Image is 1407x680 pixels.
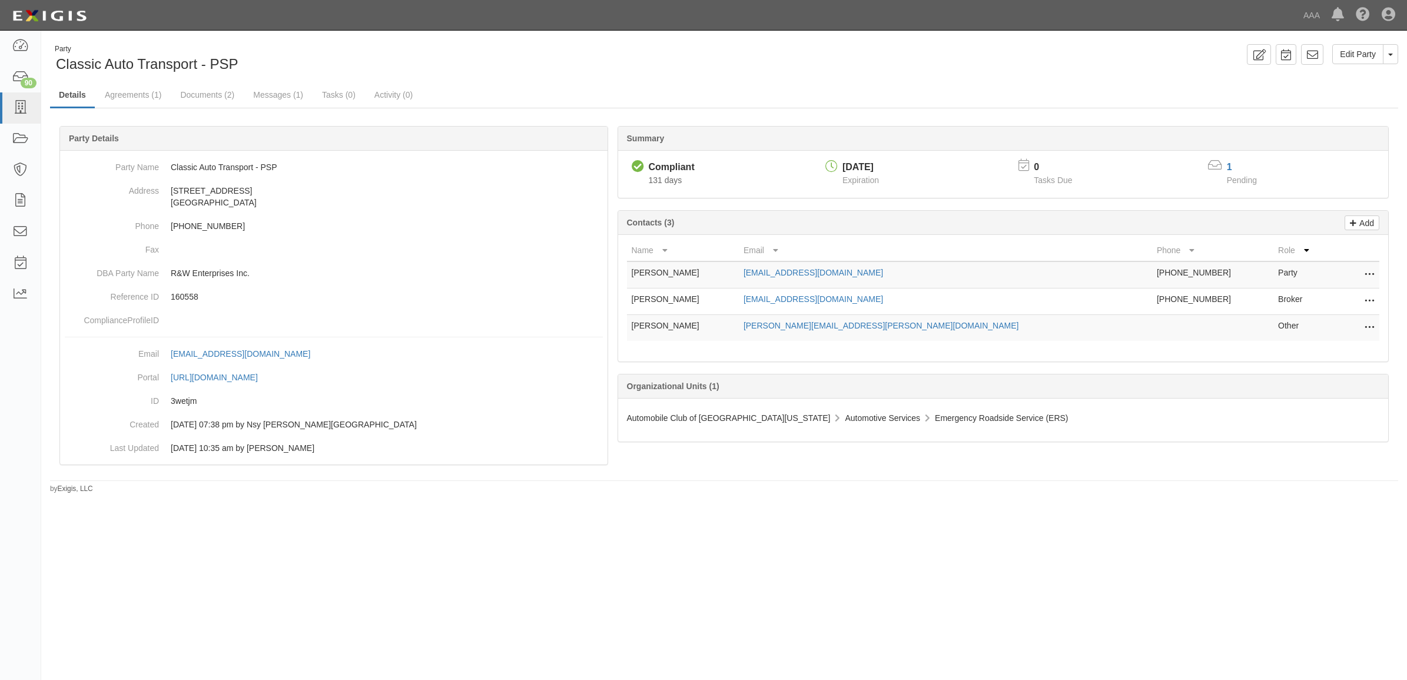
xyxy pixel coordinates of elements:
[1273,240,1332,261] th: Role
[649,175,682,185] span: Since 06/06/2025
[1356,8,1370,22] i: Help Center - Complianz
[65,179,159,197] dt: Address
[171,83,243,107] a: Documents (2)
[627,240,739,261] th: Name
[65,366,159,383] dt: Portal
[50,44,715,74] div: Classic Auto Transport - PSP
[845,413,920,423] span: Automotive Services
[65,436,603,460] dd: 06/10/2025 10:35 am by Benjamin Tully
[627,218,675,227] b: Contacts (3)
[65,413,159,430] dt: Created
[366,83,422,107] a: Activity (0)
[1152,261,1273,288] td: [PHONE_NUMBER]
[627,413,831,423] span: Automobile Club of [GEOGRAPHIC_DATA][US_STATE]
[171,348,310,360] div: [EMAIL_ADDRESS][DOMAIN_NAME]
[244,83,312,107] a: Messages (1)
[55,44,238,54] div: Party
[65,413,603,436] dd: 05/30/2025 07:38 pm by Nsy Archibong-Usoro
[58,485,93,493] a: Exigis, LLC
[21,78,36,88] div: 90
[65,214,159,232] dt: Phone
[9,5,90,26] img: logo-5460c22ac91f19d4615b14bd174203de0afe785f0fc80cf4dbbc73dc1793850b.png
[627,134,665,143] b: Summary
[65,214,603,238] dd: [PHONE_NUMBER]
[65,389,159,407] dt: ID
[171,349,323,359] a: [EMAIL_ADDRESS][DOMAIN_NAME]
[65,285,159,303] dt: Reference ID
[1034,161,1087,174] p: 0
[744,268,883,277] a: [EMAIL_ADDRESS][DOMAIN_NAME]
[313,83,364,107] a: Tasks (0)
[171,267,603,279] p: R&W Enterprises Inc.
[744,321,1019,330] a: [PERSON_NAME][EMAIL_ADDRESS][PERSON_NAME][DOMAIN_NAME]
[627,261,739,288] td: [PERSON_NAME]
[842,161,879,174] div: [DATE]
[1227,175,1257,185] span: Pending
[65,389,603,413] dd: 3wetjm
[65,436,159,454] dt: Last Updated
[1227,162,1232,172] a: 1
[65,155,159,173] dt: Party Name
[935,413,1068,423] span: Emergency Roadside Service (ERS)
[649,161,695,174] div: Compliant
[842,175,879,185] span: Expiration
[744,294,883,304] a: [EMAIL_ADDRESS][DOMAIN_NAME]
[1152,240,1273,261] th: Phone
[50,83,95,108] a: Details
[1152,288,1273,315] td: [PHONE_NUMBER]
[65,342,159,360] dt: Email
[1298,4,1326,27] a: AAA
[739,240,1152,261] th: Email
[627,382,719,391] b: Organizational Units (1)
[65,261,159,279] dt: DBA Party Name
[65,309,159,326] dt: ComplianceProfileID
[627,315,739,341] td: [PERSON_NAME]
[1332,44,1383,64] a: Edit Party
[69,134,119,143] b: Party Details
[1345,215,1379,230] a: Add
[65,155,603,179] dd: Classic Auto Transport - PSP
[56,56,238,72] span: Classic Auto Transport - PSP
[65,238,159,256] dt: Fax
[1356,216,1374,230] p: Add
[50,484,93,494] small: by
[1034,175,1072,185] span: Tasks Due
[96,83,170,107] a: Agreements (1)
[65,179,603,214] dd: [STREET_ADDRESS] [GEOGRAPHIC_DATA]
[1273,261,1332,288] td: Party
[1273,315,1332,341] td: Other
[171,373,271,382] a: [URL][DOMAIN_NAME]
[627,288,739,315] td: [PERSON_NAME]
[171,291,603,303] p: 160558
[1273,288,1332,315] td: Broker
[632,161,644,173] i: Compliant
